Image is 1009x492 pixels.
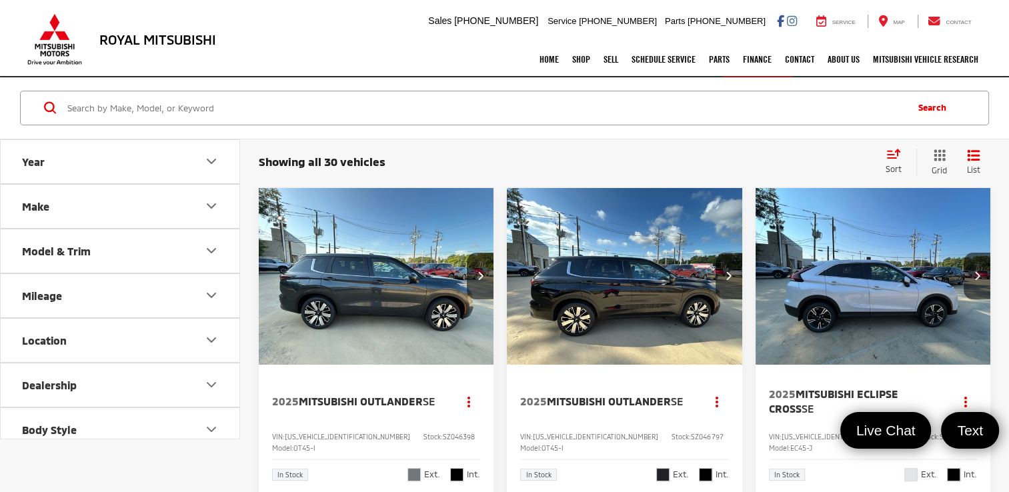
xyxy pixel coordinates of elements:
[625,43,702,76] a: Schedule Service: Opens in a new tab
[916,149,957,176] button: Grid View
[272,395,299,407] span: 2025
[526,471,551,478] span: In Stock
[22,289,62,302] div: Mileage
[671,395,683,407] span: SE
[520,394,692,409] a: 2025Mitsubishi OutlanderSE
[777,15,784,26] a: Facebook: Click to visit our Facebook page
[272,433,285,441] span: VIN:
[954,389,977,413] button: Actions
[840,412,932,449] a: Live Chat
[506,188,743,365] a: 2025 Mitsubishi Outlander SE2025 Mitsubishi Outlander SE2025 Mitsubishi Outlander SE2025 Mitsubis...
[665,16,685,26] span: Parts
[755,188,992,366] img: 2025 Mitsubishi Eclipse Cross SE
[736,43,778,76] a: Finance
[467,396,470,407] span: dropdown dots
[821,43,866,76] a: About Us
[457,389,480,413] button: Actions
[454,15,538,26] span: [PHONE_NUMBER]
[1,408,241,451] button: Body StyleBody Style
[1,140,241,183] button: YearYear
[755,188,992,365] div: 2025 Mitsubishi Eclipse Cross SE 0
[957,149,990,176] button: List View
[25,13,85,65] img: Mitsubishi
[941,412,999,449] a: Text
[672,433,691,441] span: Stock:
[66,92,905,124] input: Search by Make, Model, or Keyword
[688,16,766,26] span: [PHONE_NUMBER]
[22,379,77,391] div: Dealership
[702,43,736,76] a: Parts: Opens in a new tab
[566,43,597,76] a: Shop
[1,229,241,273] button: Model & TrimModel & Trim
[940,433,972,441] span: SZ046772
[1,363,241,407] button: DealershipDealership
[99,32,216,47] h3: Royal Mitsubishi
[850,421,922,439] span: Live Chat
[1,185,241,228] button: MakeMake
[203,198,219,214] div: Make
[879,149,916,175] button: Select sort value
[787,15,797,26] a: Instagram: Click to visit our Instagram page
[893,19,904,25] span: Map
[868,15,914,28] a: Map
[790,444,812,452] span: EC45-J
[423,395,435,407] span: SE
[272,444,293,452] span: Model:
[258,188,495,365] a: 2025 Mitsubishi Outlander SE2025 Mitsubishi Outlander SE2025 Mitsubishi Outlander SE2025 Mitsubis...
[506,188,743,365] img: 2025 Mitsubishi Outlander SE
[467,468,480,481] span: Int.
[506,188,743,365] div: 2025 Mitsubishi Outlander SE 0
[258,188,495,365] div: 2025 Mitsubishi Outlander SE 0
[203,287,219,303] div: Mileage
[905,91,966,125] button: Search
[774,471,800,478] span: In Stock
[964,396,966,407] span: dropdown dots
[203,332,219,348] div: Location
[203,421,219,437] div: Body Style
[203,243,219,259] div: Model & Trim
[1,319,241,362] button: LocationLocation
[706,389,729,413] button: Actions
[921,468,937,481] span: Ext.
[932,165,947,176] span: Grid
[769,387,898,415] span: Mitsubishi Eclipse Cross
[293,444,315,452] span: OT45-I
[272,394,443,409] a: 2025Mitsubishi OutlanderSE
[22,245,91,257] div: Model & Trim
[769,433,782,441] span: VIN:
[22,334,67,347] div: Location
[947,468,960,481] span: Black
[467,253,493,299] button: Next image
[258,188,495,365] img: 2025 Mitsubishi Outlander SE
[946,19,971,25] span: Contact
[299,395,423,407] span: Mitsubishi Outlander
[967,164,980,175] span: List
[691,433,723,441] span: SZ046797
[964,253,990,299] button: Next image
[782,433,907,441] span: [US_VEHICLE_IDENTIFICATION_NUMBER]
[542,444,564,452] span: OT45-I
[520,433,533,441] span: VIN:
[548,16,576,26] span: Service
[1,274,241,317] button: MileageMileage
[533,433,658,441] span: [US_VEHICLE_IDENTIFICATION_NUMBER]
[22,423,77,436] div: Body Style
[806,15,866,28] a: Service
[904,468,918,481] span: White Diamond
[597,43,625,76] a: Sell
[950,421,990,439] span: Text
[716,396,718,407] span: dropdown dots
[443,433,475,441] span: SZ046398
[520,444,542,452] span: Model:
[533,43,566,76] a: Home
[716,468,729,481] span: Int.
[802,402,814,415] span: SE
[886,164,902,173] span: Sort
[755,188,992,365] a: 2025 Mitsubishi Eclipse Cross SE2025 Mitsubishi Eclipse Cross SE2025 Mitsubishi Eclipse Cross SE2...
[866,43,985,76] a: Mitsubishi Vehicle Research
[424,468,440,481] span: Ext.
[579,16,657,26] span: [PHONE_NUMBER]
[203,153,219,169] div: Year
[520,395,547,407] span: 2025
